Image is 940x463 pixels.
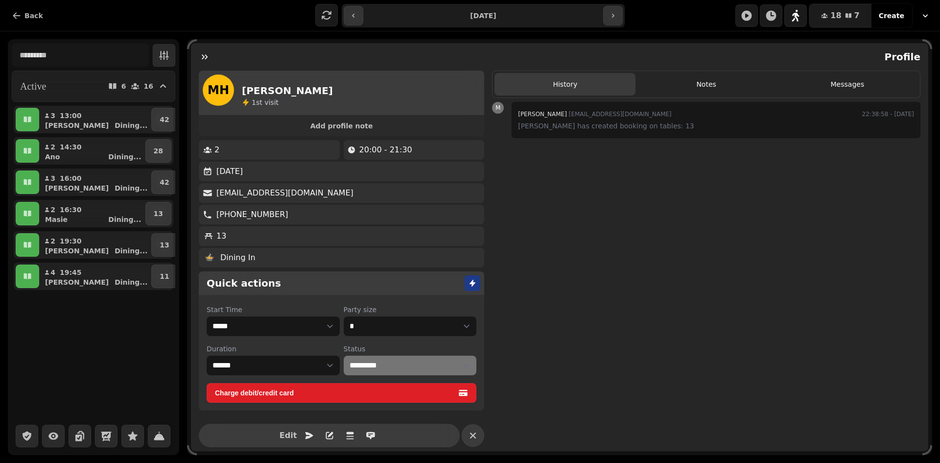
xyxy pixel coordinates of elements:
[50,111,56,121] p: 3
[207,276,281,290] h2: Quick actions
[24,12,43,19] span: Back
[344,344,477,354] label: Status
[216,166,243,177] p: [DATE]
[495,105,500,111] span: M
[144,83,153,90] p: 16
[252,98,256,106] span: 1
[60,268,82,277] p: 19:45
[41,233,149,257] button: 219:30[PERSON_NAME]Dining...
[60,236,82,246] p: 19:30
[41,171,149,194] button: 316:00[PERSON_NAME]Dining...
[220,252,256,264] p: Dining In
[151,108,177,131] button: 42
[279,426,298,445] button: Edit
[635,73,776,96] button: Notes
[45,246,109,256] p: [PERSON_NAME]
[20,79,46,93] h2: Active
[108,152,141,162] p: Dining ...
[41,265,149,288] button: 419:45[PERSON_NAME]Dining...
[12,71,175,102] button: Active616
[45,183,109,193] p: [PERSON_NAME]
[115,183,147,193] p: Dining ...
[205,252,214,264] p: 🍲
[41,108,149,131] button: 313:00[PERSON_NAME]Dining...
[282,432,294,439] span: Edit
[45,277,109,287] p: [PERSON_NAME]
[208,84,229,96] span: MH
[160,271,169,281] p: 11
[50,236,56,246] p: 2
[344,305,477,315] label: Party size
[252,97,279,107] p: visit
[830,12,841,20] span: 18
[216,230,226,242] p: 13
[154,209,163,219] p: 13
[154,146,163,156] p: 28
[203,120,480,132] button: Add profile note
[518,108,671,120] div: [EMAIL_ADDRESS][DOMAIN_NAME]
[45,152,60,162] p: Ano
[160,115,169,124] p: 42
[45,121,109,130] p: [PERSON_NAME]
[777,73,918,96] button: Messages
[862,108,914,120] time: 22:38:58 - [DATE]
[880,50,920,64] h2: Profile
[50,142,56,152] p: 2
[50,173,56,183] p: 3
[60,205,82,215] p: 16:30
[41,139,143,163] button: 214:30AnoDining...
[108,215,141,224] p: Dining ...
[41,202,143,225] button: 216:30MasieDining...
[50,268,56,277] p: 4
[145,202,171,225] button: 13
[45,215,68,224] p: Masie
[242,84,333,97] h2: [PERSON_NAME]
[215,390,456,396] span: Charge debit/credit card
[115,277,147,287] p: Dining ...
[160,177,169,187] p: 42
[854,12,860,20] span: 7
[879,12,904,19] span: Create
[151,265,177,288] button: 11
[207,305,340,315] label: Start Time
[518,111,567,118] span: [PERSON_NAME]
[60,111,82,121] p: 13:00
[216,209,288,220] p: [PHONE_NUMBER]
[160,240,169,250] p: 13
[4,6,51,25] button: Back
[211,122,472,129] span: Add profile note
[115,246,147,256] p: Dining ...
[145,139,171,163] button: 28
[207,344,340,354] label: Duration
[121,83,126,90] p: 6
[809,4,871,27] button: 187
[214,144,219,156] p: 2
[256,98,264,106] span: st
[151,233,177,257] button: 13
[518,120,914,132] p: [PERSON_NAME] has created booking on tables: 13
[871,4,912,27] button: Create
[60,142,82,152] p: 14:30
[50,205,56,215] p: 2
[207,383,476,403] button: Charge debit/credit card
[216,187,353,199] p: [EMAIL_ADDRESS][DOMAIN_NAME]
[494,73,635,96] button: History
[359,144,412,156] p: 20:00 - 21:30
[115,121,147,130] p: Dining ...
[151,171,177,194] button: 42
[60,173,82,183] p: 16:00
